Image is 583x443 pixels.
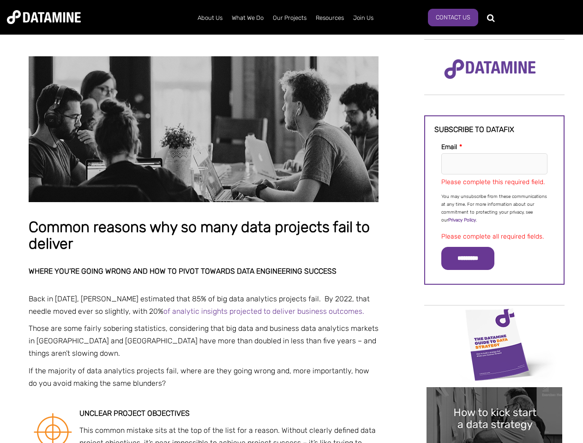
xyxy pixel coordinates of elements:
label: Please complete this required field. [441,178,545,186]
img: Datamine Logo No Strapline - Purple [438,53,542,85]
h2: Where you’re going wrong and how to pivot towards data engineering success [29,267,379,275]
img: Common reasons why so many data projects fail to deliver [29,56,379,202]
p: Those are some fairly sobering statistics, considering that big data and business data analytics ... [29,322,379,360]
p: You may unsubscribe from these communications at any time. For more information about our commitm... [441,193,547,224]
img: Datamine [7,10,81,24]
a: of analytic insights projected to deliver business outcomes. [163,307,364,316]
p: Back in [DATE], [PERSON_NAME] estimated that 85% of big data analytics projects fail. By 2022, th... [29,293,379,317]
a: Resources [311,6,349,30]
h1: Common reasons why so many data projects fail to deliver [29,219,379,252]
a: Contact Us [428,9,478,26]
a: Join Us [349,6,378,30]
span: Email [441,143,457,151]
img: Data Strategy Cover thumbnail [427,306,562,383]
a: Our Projects [268,6,311,30]
p: If the majority of data analytics projects fail, where are they going wrong and, more importantly... [29,365,379,389]
a: Privacy Policy [448,217,476,223]
label: Please complete all required fields. [441,233,544,240]
a: What We Do [227,6,268,30]
a: About Us [193,6,227,30]
h3: Subscribe to datafix [434,126,554,134]
strong: Unclear project objectives [79,409,190,418]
